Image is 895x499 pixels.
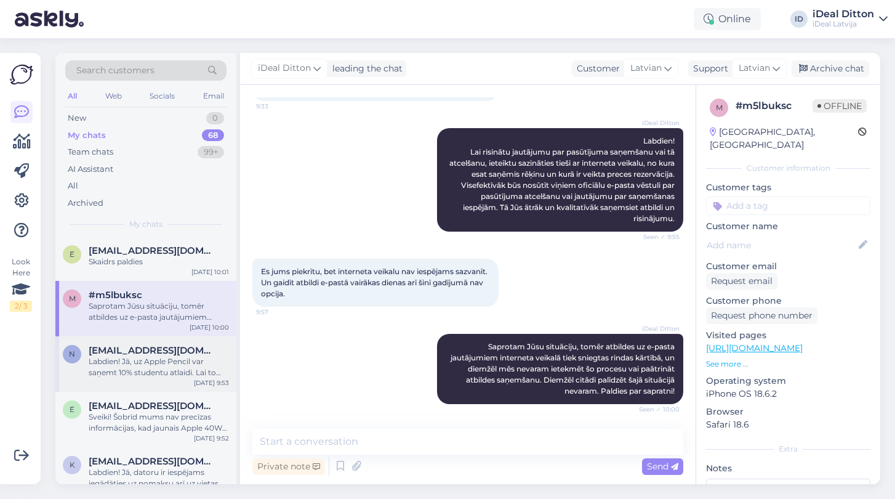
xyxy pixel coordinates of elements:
[89,245,217,256] span: emilskalviss@inbox.lv
[813,99,867,113] span: Offline
[89,467,229,489] div: Labdien! Jā, datoru ir iespējams iegādāties uz nomaksu arī uz vietas veikalā. Papildus tam, mēs v...
[68,180,78,192] div: All
[129,219,163,230] span: My chats
[706,197,870,215] input: Add a tag
[202,129,224,142] div: 68
[706,462,870,475] p: Notes
[706,163,870,174] div: Customer information
[572,62,620,75] div: Customer
[256,102,302,111] span: 9:33
[198,146,224,158] div: 99+
[89,412,229,434] div: Sveiki! Šobrīd mums nav precīzas informācijas, kad jaunais Apple 40W adapteris būs pieejams tirdz...
[792,60,869,77] div: Archive chat
[707,238,856,252] input: Add name
[69,349,75,359] span: n
[327,62,403,75] div: leading the chat
[191,267,229,277] div: [DATE] 10:01
[194,434,229,443] div: [DATE] 9:52
[206,112,224,124] div: 0
[706,359,870,370] p: See more ...
[252,458,325,475] div: Private note
[813,9,888,29] a: iDeal DittoniDeal Latvija
[89,256,229,267] div: Skaidrs paldies
[739,62,770,75] span: Latvian
[710,126,858,152] div: [GEOGRAPHIC_DATA], [GEOGRAPHIC_DATA]
[706,375,870,387] p: Operating system
[706,273,777,290] div: Request email
[89,345,217,356] span: nasstjamhm@gmail.com
[68,163,113,176] div: AI Assistant
[147,88,177,104] div: Socials
[647,461,678,472] span: Send
[706,405,870,418] p: Browser
[706,444,870,455] div: Extra
[790,10,808,28] div: ID
[70,460,75,469] span: k
[201,88,227,104] div: Email
[706,181,870,194] p: Customer tags
[89,400,217,412] span: emilskeisters@inbox.lv
[256,307,302,317] span: 9:57
[716,103,723,112] span: m
[194,378,229,387] div: [DATE] 9:53
[89,301,229,323] div: Saprotam Jūsu situāciju, tomēr atbildes uz e-pasta jautājumiem interneta veikalā tiek sniegtas ri...
[813,19,874,29] div: iDeal Latvija
[451,342,676,396] span: Saprotam Jūsu situāciju, tomēr atbildes uz e-pasta jautājumiem interneta veikalā tiek sniegtas ri...
[10,256,32,312] div: Look Here
[10,63,33,86] img: Askly Logo
[706,294,870,307] p: Customer phone
[706,418,870,431] p: Safari 18.6
[10,301,32,312] div: 2 / 3
[68,112,86,124] div: New
[190,323,229,332] div: [DATE] 10:00
[706,220,870,233] p: Customer name
[706,260,870,273] p: Customer email
[103,88,124,104] div: Web
[630,62,662,75] span: Latvian
[258,62,311,75] span: iDeal Ditton
[694,8,761,30] div: Online
[633,232,680,241] span: Seen ✓ 9:55
[261,267,489,298] span: Es jums piekrītu, bet interneta veikalu nav iespējams sazvanīt. Un gaidīt atbildi e-pastā vairāka...
[69,294,76,303] span: m
[813,9,874,19] div: iDeal Ditton
[68,129,106,142] div: My chats
[688,62,728,75] div: Support
[89,290,142,301] span: #m5lbuksc
[68,146,113,158] div: Team chats
[89,456,217,467] span: karklina.karlina@gamil.com
[706,343,803,354] a: [URL][DOMAIN_NAME]
[89,356,229,378] div: Labdien! Jā, uz Apple Pencil var saņemt 10% studentu atlaidi. Lai to saņemtu, nepieciešams uzrādī...
[76,64,155,77] span: Search customers
[633,324,680,333] span: iDeal Ditton
[70,405,74,414] span: e
[706,329,870,342] p: Visited pages
[706,387,870,400] p: iPhone OS 18.6.2
[68,197,103,209] div: Archived
[65,88,79,104] div: All
[736,99,813,113] div: # m5lbuksc
[70,249,74,259] span: e
[633,118,680,128] span: iDeal Ditton
[633,405,680,414] span: Seen ✓ 10:00
[706,307,817,324] div: Request phone number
